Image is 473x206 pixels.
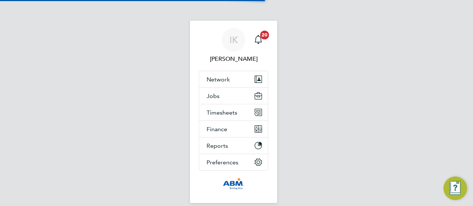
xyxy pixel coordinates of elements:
[199,55,268,63] span: Ivona Kucharska
[207,109,237,116] span: Timesheets
[199,88,268,104] button: Jobs
[207,76,230,83] span: Network
[207,92,220,99] span: Jobs
[229,35,238,45] span: IK
[260,31,269,39] span: 20
[190,21,277,203] nav: Main navigation
[199,154,268,170] button: Preferences
[199,137,268,154] button: Reports
[199,71,268,87] button: Network
[207,126,227,133] span: Finance
[199,178,268,190] a: Go to home page
[199,28,268,63] a: IK[PERSON_NAME]
[207,159,238,166] span: Preferences
[199,104,268,121] button: Timesheets
[223,178,244,190] img: abm1-logo-retina.png
[199,121,268,137] button: Finance
[207,142,228,149] span: Reports
[251,28,266,52] a: 20
[443,177,467,200] button: Engage Resource Center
